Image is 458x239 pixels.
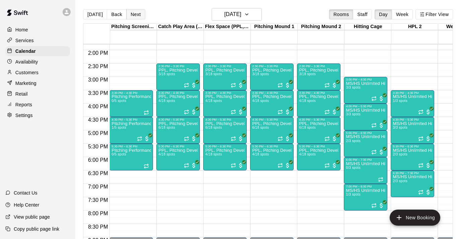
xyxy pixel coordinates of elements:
[252,145,292,148] div: 5:30 PM – 6:30 PM
[299,65,338,68] div: 2:30 PM – 3:30 PM
[299,72,315,76] span: 3/18 spots filled
[15,48,36,54] p: Calendar
[14,214,50,220] p: View public page
[158,72,175,76] span: 3/18 spots filled
[15,26,28,33] p: Home
[14,202,39,208] p: Help Center
[5,35,70,45] div: Services
[83,9,107,19] button: [DATE]
[111,152,126,156] span: 0/5 spots filled
[378,95,385,102] span: All customers have paid
[329,9,353,19] button: Rooms
[203,117,247,144] div: 4:30 PM – 5:30 PM: PPL, Pitching Development Session
[5,57,70,67] div: Availability
[346,131,385,135] div: 5:00 PM – 6:00 PM
[109,90,153,117] div: 3:30 PM – 4:30 PM: Pitching Performance Lab - Assessment Bullpen And Movement Screen
[392,9,413,19] button: Week
[418,163,424,168] span: Recurring event
[205,152,222,156] span: 4/18 spots filled
[205,118,245,121] div: 4:30 PM – 5:30 PM
[252,99,269,103] span: 4/18 spots filled
[346,105,385,108] div: 4:00 PM – 5:00 PM
[297,90,340,117] div: 3:30 PM – 4:30 PM: PPL, Pitching Development Session
[5,25,70,35] a: Home
[252,65,292,68] div: 2:30 PM – 3:30 PM
[231,136,236,141] span: Recurring event
[346,158,385,161] div: 6:00 PM – 7:00 PM
[418,190,424,195] span: Recurring event
[371,149,377,155] span: Recurring event
[237,82,244,89] span: All customers have paid
[346,112,361,116] span: 3/3 spots filled
[393,171,432,175] div: 6:30 PM – 7:30 PM
[371,123,377,128] span: Recurring event
[252,152,269,156] span: 4/18 spots filled
[205,72,222,76] span: 3/18 spots filled
[344,184,387,211] div: 7:00 PM – 8:00 PM: MS/HS Unlimited Hitting
[393,91,432,95] div: 3:30 PM – 4:30 PM
[250,117,294,144] div: 4:30 PM – 5:30 PM: PPL, Pitching Development Session
[331,135,338,142] span: All customers have paid
[375,9,392,19] button: Day
[371,203,377,208] span: Recurring event
[346,193,361,196] span: 1/3 spots filled
[331,82,338,89] span: All customers have paid
[86,211,110,216] span: 8:00 PM
[86,130,110,136] span: 5:00 PM
[346,139,361,143] span: 2/3 spots filled
[299,145,338,148] div: 5:30 PM – 6:30 PM
[126,9,145,19] button: Next
[184,136,189,141] span: Recurring event
[107,9,127,19] button: Back
[231,83,236,88] span: Recurring event
[111,126,126,129] span: 1/5 spots filled
[184,163,189,168] span: Recurring event
[86,157,110,163] span: 6:00 PM
[371,96,377,101] span: Recurring event
[86,117,110,123] span: 4:30 PM
[344,77,387,104] div: 3:00 PM – 4:00 PM: MS/HS Unlimited Hitting
[278,163,283,168] span: Recurring event
[425,109,432,115] span: All customers have paid
[14,226,59,232] p: Copy public page link
[205,91,245,95] div: 3:30 PM – 4:30 PM
[324,83,330,88] span: Recurring event
[86,197,110,203] span: 7:30 PM
[15,69,39,76] p: Customers
[299,126,315,129] span: 6/18 spots filled
[15,101,32,108] p: Reports
[5,78,70,88] a: Marketing
[297,117,340,144] div: 4:30 PM – 5:30 PM: PPL, Pitching Development Session
[346,78,385,81] div: 3:00 PM – 4:00 PM
[86,104,110,109] span: 4:00 PM
[346,86,361,89] span: 3/3 spots filled
[378,177,383,182] span: Recurring event
[204,24,251,30] div: Flex Space (PPL, Green Turf)
[5,89,70,99] a: Retail
[86,64,110,69] span: 2:30 PM
[284,82,291,89] span: All customers have paid
[344,130,387,157] div: 5:00 PM – 6:00 PM: MS/HS Unlimited Hitting
[393,152,407,156] span: 2/3 spots filled
[156,144,200,170] div: 5:30 PM – 6:30 PM: PPL, Pitching Development Session
[278,136,283,141] span: Recurring event
[158,126,175,129] span: 6/18 spots filled
[299,91,338,95] div: 3:30 PM – 4:30 PM
[284,135,291,142] span: All customers have paid
[324,109,330,115] span: Recurring event
[346,166,361,169] span: 0/3 spots filled
[203,64,247,90] div: 2:30 PM – 3:30 PM: PPL, Pitching Development Session
[391,170,434,197] div: 6:30 PM – 7:30 PM: MS/HS Unlimited Hitting
[205,99,222,103] span: 4/18 spots filled
[5,46,70,56] a: Calendar
[109,144,153,170] div: 5:30 PM – 6:30 PM: Pitching Performance Lab - Assessment Bullpen And Movement Screen
[5,110,70,120] div: Settings
[86,170,110,176] span: 6:30 PM
[5,68,70,78] a: Customers
[205,65,245,68] div: 2:30 PM – 3:30 PM
[156,117,200,144] div: 4:30 PM – 5:30 PM: PPL, Pitching Development Session
[297,144,340,170] div: 5:30 PM – 6:30 PM: PPL, Pitching Development Session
